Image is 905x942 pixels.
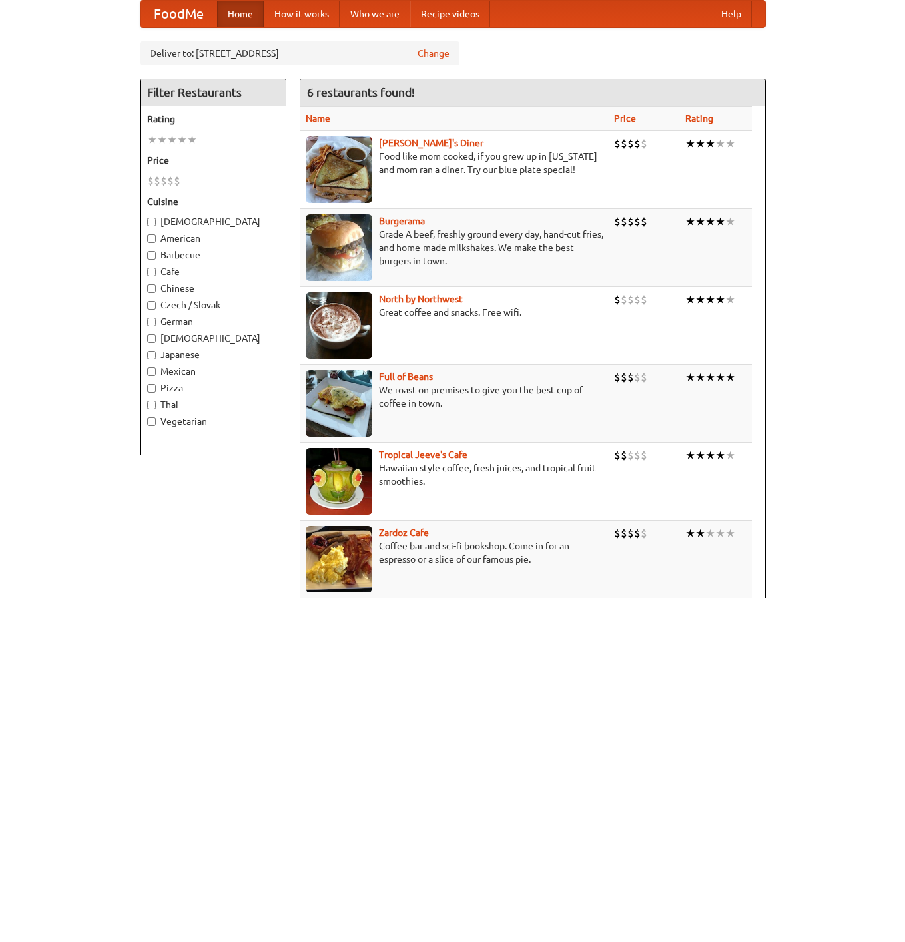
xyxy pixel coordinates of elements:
[306,461,603,488] p: Hawaiian style coffee, fresh juices, and tropical fruit smoothies.
[695,370,705,385] li: ★
[147,334,156,343] input: [DEMOGRAPHIC_DATA]
[621,448,627,463] li: $
[306,136,372,203] img: sallys.jpg
[147,113,279,126] h5: Rating
[641,526,647,541] li: $
[306,383,603,410] p: We roast on premises to give you the best cup of coffee in town.
[306,150,603,176] p: Food like mom cooked, if you grew up in [US_STATE] and mom ran a diner. Try our blue plate special!
[634,370,641,385] li: $
[147,251,156,260] input: Barbecue
[627,448,634,463] li: $
[147,351,156,359] input: Japanese
[614,370,621,385] li: $
[147,284,156,293] input: Chinese
[685,370,695,385] li: ★
[614,292,621,307] li: $
[167,132,177,147] li: ★
[147,367,156,376] input: Mexican
[695,526,705,541] li: ★
[621,292,627,307] li: $
[306,526,372,592] img: zardoz.jpg
[147,398,279,411] label: Thai
[379,216,425,226] b: Burgerama
[154,174,160,188] li: $
[379,294,463,304] b: North by Northwest
[715,526,725,541] li: ★
[147,154,279,167] h5: Price
[147,417,156,426] input: Vegetarian
[627,370,634,385] li: $
[614,214,621,229] li: $
[379,138,483,148] a: [PERSON_NAME]'s Diner
[695,448,705,463] li: ★
[634,448,641,463] li: $
[147,365,279,378] label: Mexican
[379,371,433,382] a: Full of Beans
[725,214,735,229] li: ★
[141,1,217,27] a: FoodMe
[725,370,735,385] li: ★
[705,136,715,151] li: ★
[187,132,197,147] li: ★
[306,539,603,566] p: Coffee bar and sci-fi bookshop. Come in for an espresso or a slice of our famous pie.
[306,370,372,437] img: beans.jpg
[715,136,725,151] li: ★
[157,132,167,147] li: ★
[306,306,603,319] p: Great coffee and snacks. Free wifi.
[711,1,752,27] a: Help
[160,174,167,188] li: $
[147,315,279,328] label: German
[264,1,340,27] a: How it works
[167,174,174,188] li: $
[306,292,372,359] img: north.jpg
[641,370,647,385] li: $
[705,448,715,463] li: ★
[634,526,641,541] li: $
[614,113,636,124] a: Price
[695,136,705,151] li: ★
[306,448,372,515] img: jeeves.jpg
[627,136,634,151] li: $
[147,218,156,226] input: [DEMOGRAPHIC_DATA]
[379,527,429,538] a: Zardoz Cafe
[634,136,641,151] li: $
[147,174,154,188] li: $
[140,41,459,65] div: Deliver to: [STREET_ADDRESS]
[147,384,156,393] input: Pizza
[147,282,279,295] label: Chinese
[621,136,627,151] li: $
[641,292,647,307] li: $
[685,292,695,307] li: ★
[147,298,279,312] label: Czech / Slovak
[715,448,725,463] li: ★
[147,132,157,147] li: ★
[695,292,705,307] li: ★
[641,214,647,229] li: $
[725,526,735,541] li: ★
[147,265,279,278] label: Cafe
[627,292,634,307] li: $
[379,449,467,460] b: Tropical Jeeve's Cafe
[147,415,279,428] label: Vegetarian
[306,214,372,281] img: burgerama.jpg
[695,214,705,229] li: ★
[705,292,715,307] li: ★
[627,214,634,229] li: $
[621,370,627,385] li: $
[614,136,621,151] li: $
[147,301,156,310] input: Czech / Slovak
[147,268,156,276] input: Cafe
[147,232,279,245] label: American
[147,401,156,409] input: Thai
[634,292,641,307] li: $
[621,526,627,541] li: $
[685,526,695,541] li: ★
[147,381,279,395] label: Pizza
[685,113,713,124] a: Rating
[307,86,415,99] ng-pluralize: 6 restaurants found!
[141,79,286,106] h4: Filter Restaurants
[614,526,621,541] li: $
